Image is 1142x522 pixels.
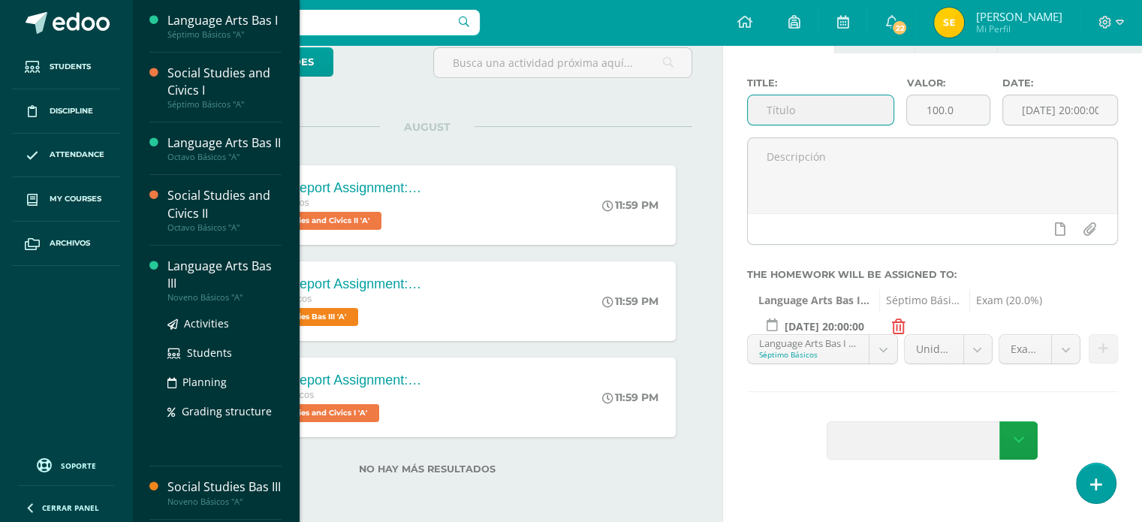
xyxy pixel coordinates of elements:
[758,289,871,312] span: Language Arts Bas I 'A'
[167,258,282,292] div: Language Arts Bas III
[12,177,120,222] a: My courses
[167,478,282,496] div: Social Studies Bas III
[835,17,915,53] a: Exam
[1003,95,1117,125] input: Fecha de entrega
[243,404,379,422] span: Social Studies and Civics I 'A'
[1002,77,1118,89] label: Date:
[380,120,475,134] span: AUGUST
[167,496,282,507] div: Noveno Básicos "A"
[167,373,282,391] a: Planning
[50,149,104,161] span: Attendance
[50,193,101,205] span: My courses
[167,315,282,332] a: Activities
[602,391,658,404] div: 11:59 PM
[759,349,857,360] div: Séptimo Básicos
[243,373,423,388] div: Written Report Assignment: How Innovation Is Helping Guatemala Grow
[747,77,895,89] label: Title:
[167,222,282,233] div: Octavo Básicos "A"
[975,23,1062,35] span: Mi Perfil
[162,463,692,475] label: No hay más resultados
[187,345,232,360] span: Students
[915,17,997,53] a: Event
[167,187,282,222] div: Social Studies and Civics II
[999,335,1080,364] a: Exam (20.0%)
[12,89,120,134] a: Discipline
[167,99,282,110] div: Séptimo Básicos "A"
[891,20,908,36] span: 22
[167,134,282,162] a: Language Arts Bas IIOctavo Básicos "A"
[167,12,282,40] a: Language Arts Bas ISéptimo Básicos "A"
[42,502,99,513] span: Cerrar panel
[167,12,282,29] div: Language Arts Bas I
[167,152,282,162] div: Octavo Básicos "A"
[167,292,282,303] div: Noveno Básicos "A"
[1011,335,1040,364] span: Exam (20.0%)
[748,335,897,364] a: Language Arts Bas I 'A'Séptimo Básicos
[61,460,96,471] span: Soporte
[916,335,952,364] span: Unidad 4
[184,316,229,330] span: Activities
[167,478,282,506] a: Social Studies Bas IIINoveno Básicos "A"
[243,308,358,326] span: Social Studies Bas III 'A'
[182,404,272,418] span: Grading structure
[998,17,1114,53] a: Notification
[243,276,423,292] div: Written Report Assignment: How Innovation Is Helping Guatemala Grow
[748,95,894,125] input: Título
[723,17,834,53] a: Homework
[167,187,282,232] a: Social Studies and Civics IIOctavo Básicos "A"
[969,289,1042,312] span: Exam (20.0%)
[243,180,423,196] div: Written Report Assignment: How Innovation Is Helping Guatemala Grow
[12,45,120,89] a: Students
[879,289,961,312] span: Séptimo Básicos
[602,294,658,308] div: 11:59 PM
[602,198,658,212] div: 11:59 PM
[243,212,381,230] span: Social Studies and Civics II 'A'
[142,10,480,35] input: Search a user…
[50,105,93,117] span: Discipline
[167,65,282,99] div: Social Studies and Civics I
[12,134,120,178] a: Attendance
[18,454,114,475] a: Soporte
[167,258,282,303] a: Language Arts Bas IIINoveno Básicos "A"
[906,77,990,89] label: Valor:
[975,9,1062,24] span: [PERSON_NAME]
[167,29,282,40] div: Séptimo Básicos "A"
[50,61,91,73] span: Students
[182,375,227,389] span: Planning
[167,134,282,152] div: Language Arts Bas II
[934,8,964,38] img: 4e9def19cc85b7c337b3cd984476dcf2.png
[12,222,120,266] a: Archivos
[759,335,857,349] div: Language Arts Bas I 'A'
[50,237,90,249] span: Archivos
[747,269,1118,280] label: The homework will be assigned to:
[167,403,282,420] a: Grading structure
[905,335,992,364] a: Unidad 4
[167,344,282,361] a: Students
[167,65,282,110] a: Social Studies and Civics ISéptimo Básicos "A"
[434,48,692,77] input: Busca una actividad próxima aquí...
[907,95,990,125] input: Puntos máximos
